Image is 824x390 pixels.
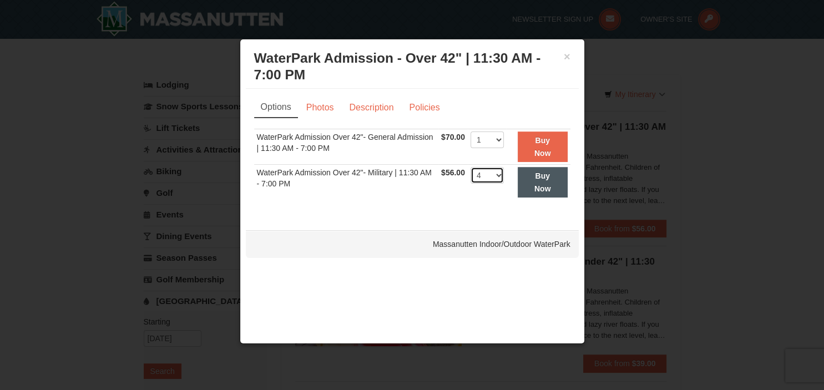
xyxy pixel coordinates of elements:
a: Description [342,97,401,118]
strong: Buy Now [534,171,551,193]
a: Options [254,97,298,118]
button: Buy Now [518,131,568,162]
div: Massanutten Indoor/Outdoor WaterPark [246,230,579,258]
button: × [564,51,570,62]
a: Policies [402,97,447,118]
h3: WaterPark Admission - Over 42" | 11:30 AM - 7:00 PM [254,50,570,83]
span: $70.00 [441,133,465,141]
span: $56.00 [441,168,465,177]
strong: Buy Now [534,136,551,157]
td: WaterPark Admission Over 42"- Military | 11:30 AM - 7:00 PM [254,165,439,200]
td: WaterPark Admission Over 42"- General Admission | 11:30 AM - 7:00 PM [254,129,439,165]
button: Buy Now [518,167,568,197]
a: Photos [299,97,341,118]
